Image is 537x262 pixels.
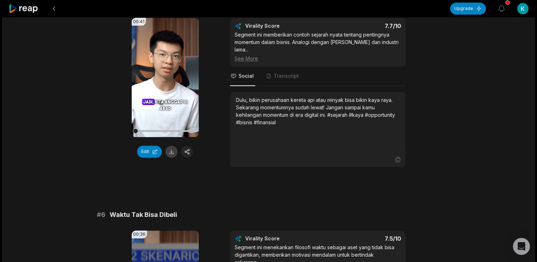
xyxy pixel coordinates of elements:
[137,146,162,158] button: Edit
[97,210,105,220] span: # 6
[245,235,322,242] div: Virality Score
[236,96,400,126] div: Dulu, bikin perusahaan kereta api atau minyak bisa bikin kaya raya. Sekarang momentumnya sudah le...
[450,2,486,15] button: Upgrade
[513,238,530,255] div: Open Intercom Messenger
[235,31,401,62] div: Segment ini memberikan contoh sejarah nyata tentang pentingnya momentum dalam bisnis. Analogi den...
[325,22,401,29] div: 7.7 /10
[239,72,254,80] span: Social
[110,210,177,220] span: Waktu Tak Bisa Dibeli
[230,67,406,86] nav: Tabs
[235,55,401,62] div: See More
[245,22,322,29] div: Virality Score
[132,18,199,137] video: Your browser does not support mp4 format.
[274,72,299,80] span: Transcript
[325,235,401,242] div: 7.5 /10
